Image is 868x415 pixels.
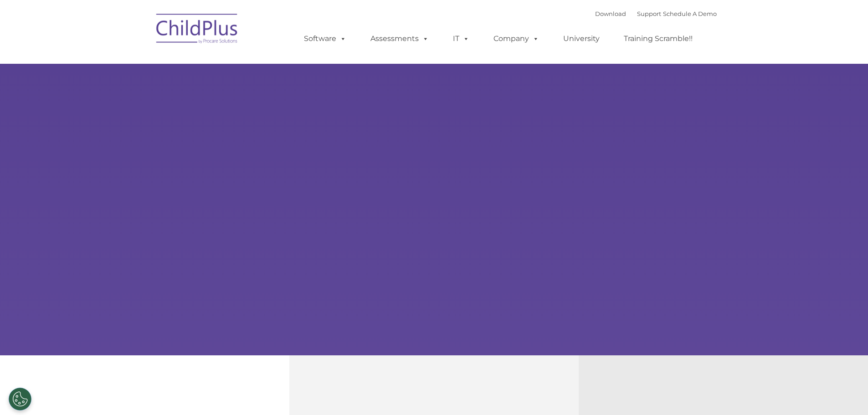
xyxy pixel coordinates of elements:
span: Phone number [127,97,165,104]
span: Last name [127,60,154,67]
a: Company [484,30,548,48]
a: Support [637,10,661,17]
button: Cookies Settings [9,388,31,410]
a: Software [295,30,355,48]
img: ChildPlus by Procare Solutions [152,7,243,53]
a: Schedule A Demo [663,10,717,17]
a: Download [595,10,626,17]
a: University [554,30,609,48]
font: | [595,10,717,17]
a: Training Scramble!! [615,30,702,48]
a: Assessments [361,30,438,48]
a: IT [444,30,478,48]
